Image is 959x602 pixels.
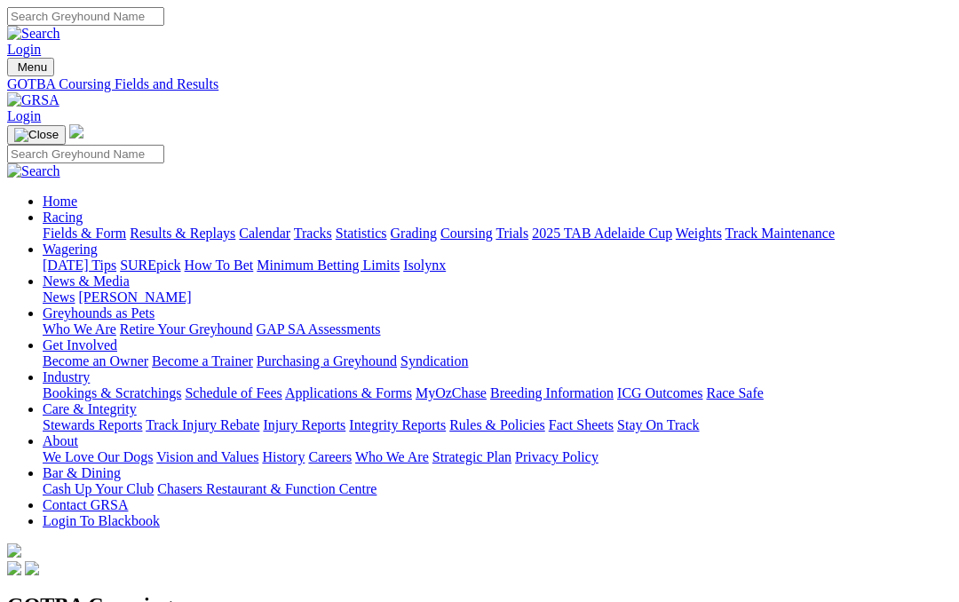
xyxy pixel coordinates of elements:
[239,226,290,241] a: Calendar
[43,337,117,352] a: Get Involved
[43,257,952,273] div: Wagering
[14,128,59,142] img: Close
[257,321,381,337] a: GAP SA Assessments
[294,226,332,241] a: Tracks
[43,497,128,512] a: Contact GRSA
[355,449,429,464] a: Who We Are
[285,385,412,400] a: Applications & Forms
[7,92,59,108] img: GRSA
[43,226,126,241] a: Fields & Form
[617,417,699,432] a: Stay On Track
[25,561,39,575] img: twitter.svg
[120,321,253,337] a: Retire Your Greyhound
[391,226,437,241] a: Grading
[43,385,181,400] a: Bookings & Scratchings
[7,108,41,123] a: Login
[146,417,259,432] a: Track Injury Rebate
[43,417,142,432] a: Stewards Reports
[43,353,952,369] div: Get Involved
[449,417,545,432] a: Rules & Policies
[43,321,116,337] a: Who We Are
[7,125,66,145] button: Toggle navigation
[308,449,352,464] a: Careers
[18,60,47,74] span: Menu
[43,210,83,225] a: Racing
[43,353,148,368] a: Become an Owner
[262,449,305,464] a: History
[43,417,952,433] div: Care & Integrity
[336,226,387,241] a: Statistics
[43,481,952,497] div: Bar & Dining
[43,369,90,384] a: Industry
[549,417,614,432] a: Fact Sheets
[43,289,75,305] a: News
[43,465,121,480] a: Bar & Dining
[7,561,21,575] img: facebook.svg
[403,257,446,273] a: Isolynx
[400,353,468,368] a: Syndication
[349,417,446,432] a: Integrity Reports
[69,124,83,139] img: logo-grsa-white.png
[152,353,253,368] a: Become a Trainer
[676,226,722,241] a: Weights
[7,145,164,163] input: Search
[532,226,672,241] a: 2025 TAB Adelaide Cup
[43,273,130,289] a: News & Media
[263,417,345,432] a: Injury Reports
[43,401,137,416] a: Care & Integrity
[7,26,60,42] img: Search
[43,305,155,321] a: Greyhounds as Pets
[43,289,952,305] div: News & Media
[43,513,160,528] a: Login To Blackbook
[617,385,702,400] a: ICG Outcomes
[43,449,952,465] div: About
[43,433,78,448] a: About
[185,385,281,400] a: Schedule of Fees
[43,194,77,209] a: Home
[43,257,116,273] a: [DATE] Tips
[120,257,180,273] a: SUREpick
[43,242,98,257] a: Wagering
[7,163,60,179] img: Search
[78,289,191,305] a: [PERSON_NAME]
[515,449,598,464] a: Privacy Policy
[725,226,835,241] a: Track Maintenance
[157,481,376,496] a: Chasers Restaurant & Function Centre
[706,385,763,400] a: Race Safe
[416,385,487,400] a: MyOzChase
[43,481,154,496] a: Cash Up Your Club
[490,385,614,400] a: Breeding Information
[440,226,493,241] a: Coursing
[156,449,258,464] a: Vision and Values
[257,353,397,368] a: Purchasing a Greyhound
[432,449,511,464] a: Strategic Plan
[7,76,952,92] a: GOTBA Coursing Fields and Results
[495,226,528,241] a: Trials
[43,449,153,464] a: We Love Our Dogs
[7,7,164,26] input: Search
[130,226,235,241] a: Results & Replays
[43,321,952,337] div: Greyhounds as Pets
[7,42,41,57] a: Login
[7,543,21,558] img: logo-grsa-white.png
[7,58,54,76] button: Toggle navigation
[185,257,254,273] a: How To Bet
[43,385,952,401] div: Industry
[257,257,400,273] a: Minimum Betting Limits
[43,226,952,242] div: Racing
